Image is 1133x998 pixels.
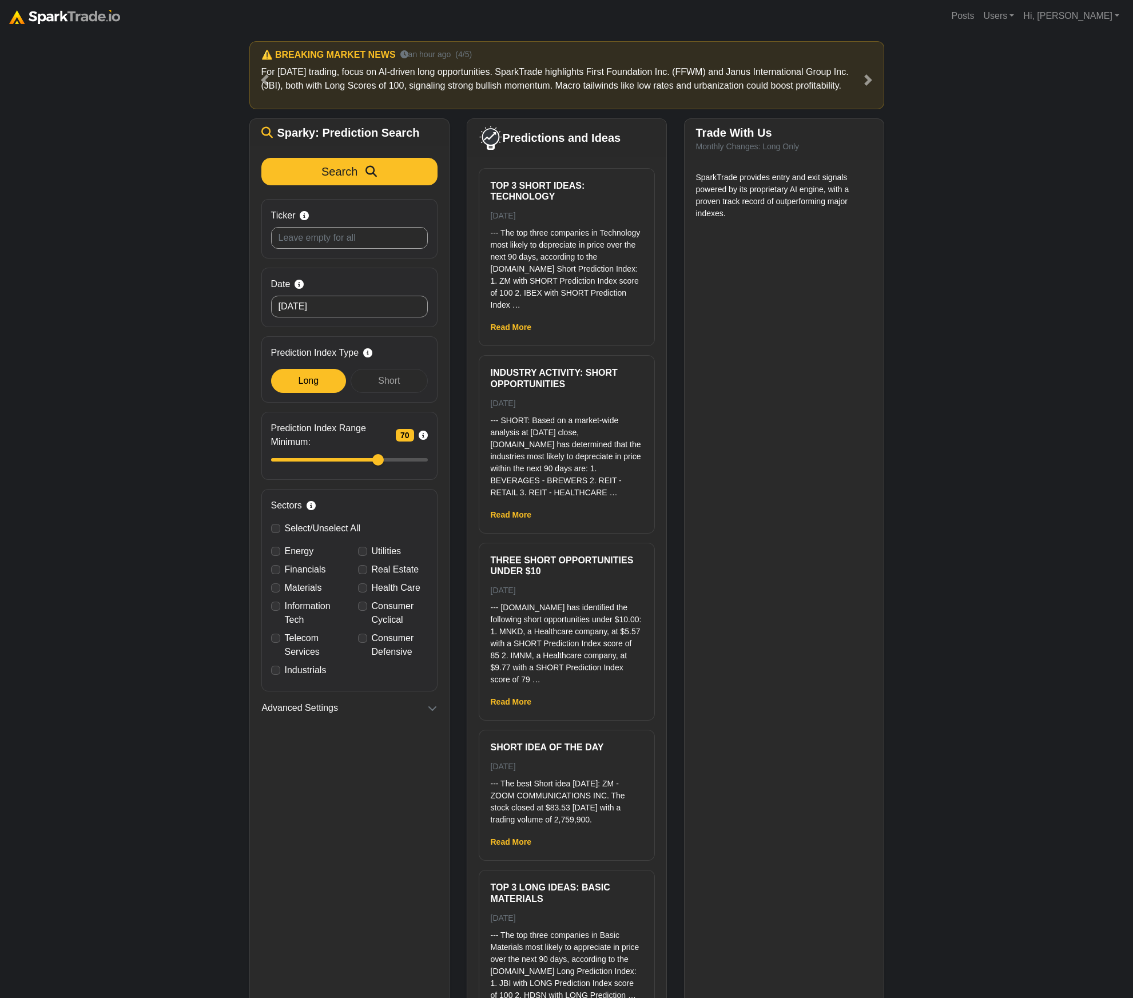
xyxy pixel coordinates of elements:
[491,555,643,686] a: Three Short Opportunities Under $10 [DATE] --- [DOMAIN_NAME] has identified the following short o...
[271,277,291,291] span: Date
[372,581,420,595] label: Health Care
[271,227,428,249] input: Leave empty for all
[351,369,427,393] div: Short
[491,415,643,499] p: --- SHORT: Based on a market-wide analysis at [DATE] close, [DOMAIN_NAME] has determined that the...
[271,499,302,512] span: Sectors
[271,369,347,393] div: Long
[372,631,428,659] label: Consumer Defensive
[491,180,643,202] h6: Top 3 Short ideas: Technology
[491,510,532,519] a: Read More
[696,172,872,220] p: SparkTrade provides entry and exit signals powered by its proprietary AI engine, with a proven tr...
[979,5,1019,27] a: Users
[262,701,338,715] span: Advanced Settings
[503,131,621,145] span: Predictions and Ideas
[271,209,296,222] span: Ticker
[1019,5,1124,27] a: Hi, [PERSON_NAME]
[271,422,391,449] span: Prediction Index Range Minimum:
[491,762,516,771] small: [DATE]
[491,586,516,595] small: [DATE]
[491,367,643,498] a: Industry Activity: Short Opportunities [DATE] --- SHORT: Based on a market-wide analysis at [DATE...
[491,399,516,408] small: [DATE]
[491,778,643,826] p: --- The best Short idea [DATE]: ZM - ZOOM COMMUNICATIONS INC. The stock closed at $83.53 [DATE] w...
[491,180,643,311] a: Top 3 Short ideas: Technology [DATE] --- The top three companies in Technology most likely to dep...
[285,544,314,558] label: Energy
[491,742,643,826] a: Short Idea of the Day [DATE] --- The best Short idea [DATE]: ZM - ZOOM COMMUNICATIONS INC. The st...
[321,165,357,178] span: Search
[491,742,643,753] h6: Short Idea of the Day
[285,631,341,659] label: Telecom Services
[491,602,643,686] p: --- [DOMAIN_NAME] has identified the following short opportunities under $10.00: 1. MNKD, a Healt...
[261,49,396,60] h6: ⚠️ BREAKING MARKET NEWS
[285,599,341,627] label: Information Tech
[396,429,414,442] span: 70
[491,367,643,389] h6: Industry Activity: Short Opportunities
[400,49,451,61] small: an hour ago
[947,5,979,27] a: Posts
[372,544,401,558] label: Utilities
[696,142,800,151] small: Monthly Changes: Long Only
[491,697,532,706] a: Read More
[372,563,419,576] label: Real Estate
[491,323,532,332] a: Read More
[378,376,400,385] span: Short
[285,523,361,533] span: Select/Unselect All
[261,158,438,185] button: Search
[285,563,326,576] label: Financials
[491,211,516,220] small: [DATE]
[491,837,532,846] a: Read More
[299,376,319,385] span: Long
[9,10,120,24] img: sparktrade.png
[261,65,872,93] p: For [DATE] trading, focus on AI-driven long opportunities. SparkTrade highlights First Foundation...
[285,663,327,677] label: Industrials
[277,126,420,140] span: Sparky: Prediction Search
[372,599,428,627] label: Consumer Cyclical
[261,701,438,715] button: Advanced Settings
[491,882,643,904] h6: Top 3 Long ideas: Basic Materials
[455,49,472,61] small: (4/5)
[491,913,516,923] small: [DATE]
[696,126,872,140] h5: Trade With Us
[491,227,643,311] p: --- The top three companies in Technology most likely to depreciate in price over the next 90 day...
[491,555,643,576] h6: Three Short Opportunities Under $10
[271,346,359,360] span: Prediction Index Type
[285,581,322,595] label: Materials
